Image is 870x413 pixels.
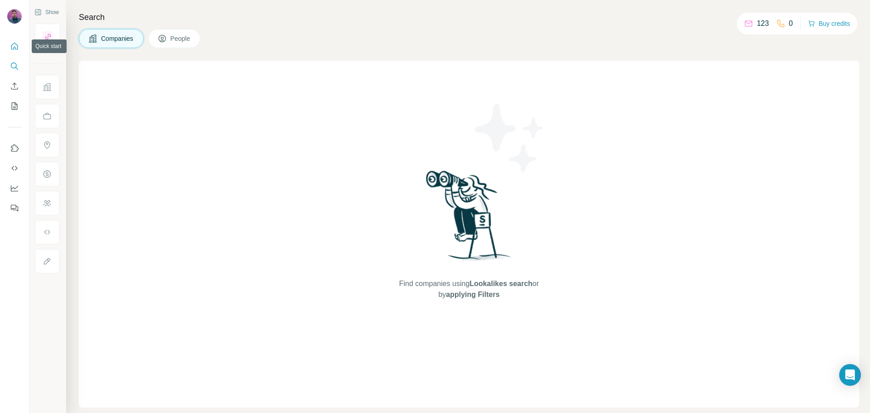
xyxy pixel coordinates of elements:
span: Find companies using or by [396,278,541,300]
p: 0 [789,18,793,29]
button: Use Surfe API [7,160,22,176]
div: Open Intercom Messenger [839,364,861,386]
span: Companies [101,34,134,43]
button: Show [28,5,65,19]
span: applying Filters [446,291,499,298]
img: Avatar [7,9,22,24]
button: My lists [7,98,22,114]
button: Search [7,58,22,74]
button: Dashboard [7,180,22,196]
span: People [170,34,191,43]
button: Quick start [7,38,22,54]
button: Enrich CSV [7,78,22,94]
p: 123 [757,18,769,29]
img: Surfe Illustration - Stars [469,97,551,179]
img: Surfe Illustration - Woman searching with binoculars [422,168,516,269]
h4: Search [79,11,859,24]
button: Feedback [7,200,22,216]
span: Lookalikes search [469,280,532,287]
button: Buy credits [808,17,850,30]
button: Use Surfe on LinkedIn [7,140,22,156]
